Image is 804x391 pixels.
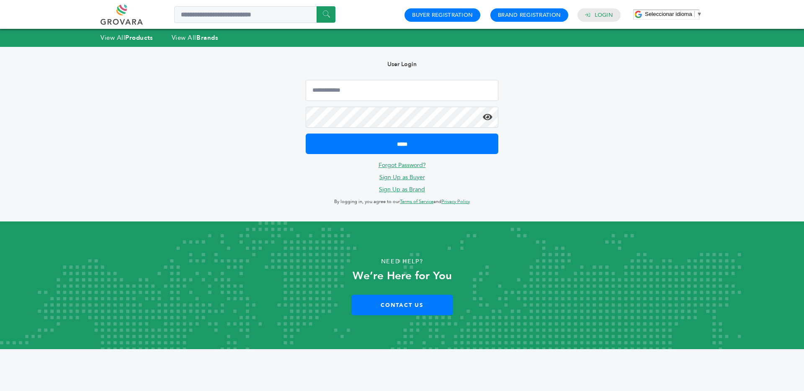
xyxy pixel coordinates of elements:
a: Buyer Registration [412,11,473,19]
span: ▼ [697,11,702,17]
a: Forgot Password? [379,161,426,169]
input: Email Address [306,80,498,101]
strong: Brands [196,33,218,42]
a: Privacy Policy [441,198,470,205]
p: Need Help? [40,255,764,268]
a: Brand Registration [498,11,561,19]
a: Sign Up as Buyer [379,173,425,181]
strong: Products [125,33,153,42]
input: Search a product or brand... [174,6,335,23]
strong: We’re Here for You [353,268,452,283]
a: Sign Up as Brand [379,185,425,193]
a: Seleccionar idioma​ [645,11,702,17]
span: Seleccionar idioma [645,11,692,17]
a: Login [595,11,613,19]
b: User Login [387,60,417,68]
a: View AllBrands [172,33,219,42]
input: Password [306,107,498,128]
a: Contact Us [351,295,453,315]
span: ​ [694,11,695,17]
a: Terms of Service [400,198,433,205]
p: By logging in, you agree to our and [306,197,498,207]
a: View AllProducts [100,33,153,42]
